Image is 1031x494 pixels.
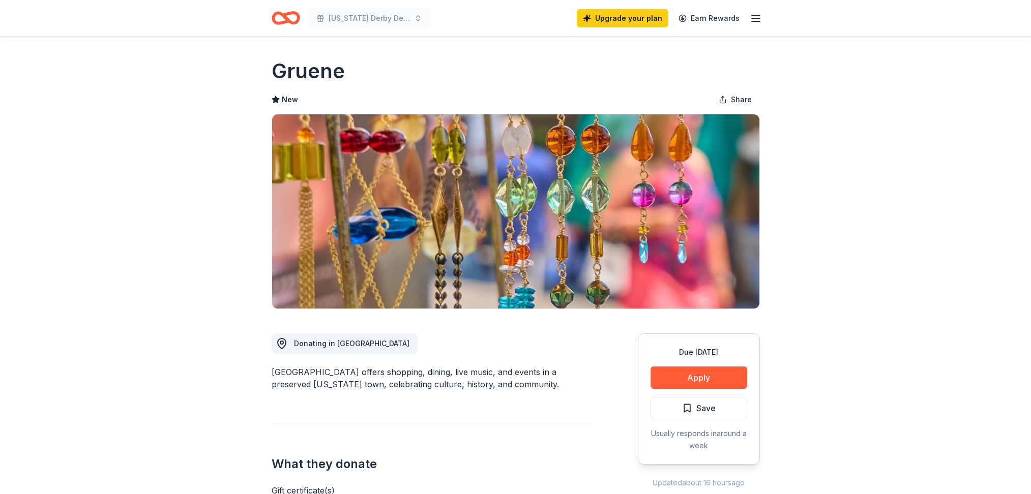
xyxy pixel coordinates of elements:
[329,12,410,24] span: [US_STATE] Derby Designer Bag Bingo
[696,402,716,415] span: Save
[651,397,747,419] button: Save
[651,427,747,452] div: Usually responds in around a week
[272,6,300,30] a: Home
[731,94,752,106] span: Share
[294,339,409,348] span: Donating in [GEOGRAPHIC_DATA]
[711,89,760,110] button: Share
[308,8,430,28] button: [US_STATE] Derby Designer Bag Bingo
[272,456,589,472] h2: What they donate
[282,94,298,106] span: New
[272,57,345,85] h1: Gruene
[651,366,747,389] button: Apply
[638,477,760,489] div: Updated about 16 hours ago
[272,114,759,308] img: Image for Gruene
[272,366,589,390] div: [GEOGRAPHIC_DATA] offers shopping, dining, live music, and events in a preserved [US_STATE] town,...
[651,346,747,358] div: Due [DATE]
[577,9,668,27] a: Upgrade your plan
[672,9,746,27] a: Earn Rewards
